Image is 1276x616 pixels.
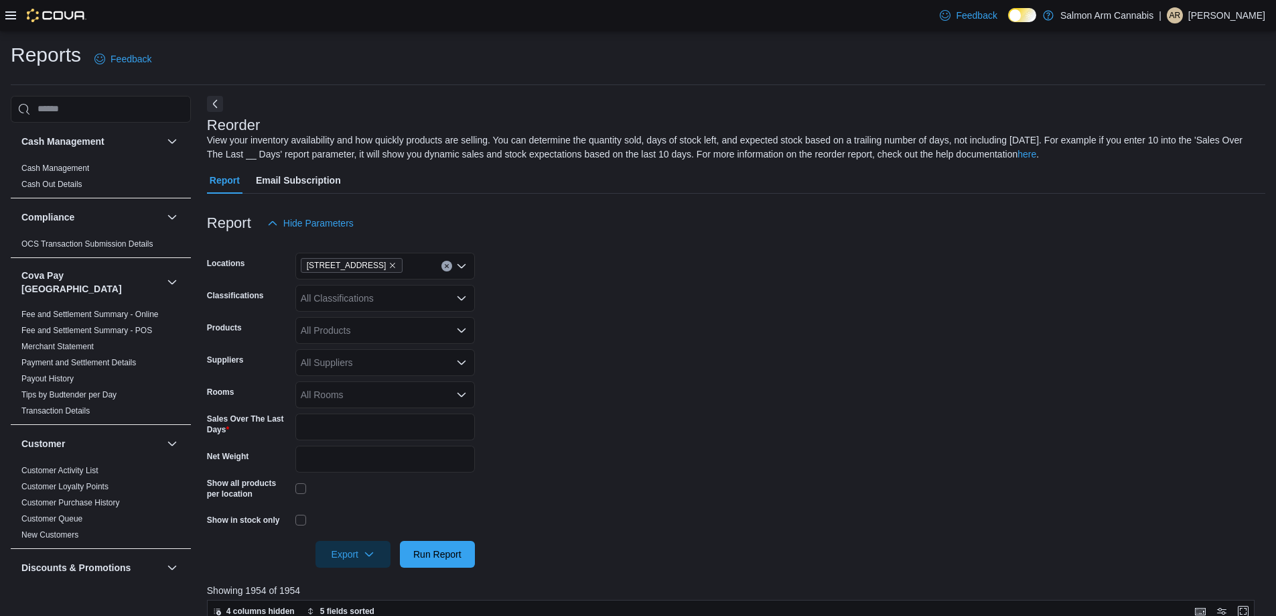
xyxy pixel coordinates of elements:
a: Customer Purchase History [21,498,120,507]
p: Salmon Arm Cannabis [1060,7,1153,23]
a: Feedback [89,46,157,72]
span: Report [210,167,240,194]
button: Compliance [164,209,180,225]
button: Open list of options [456,325,467,336]
label: Show all products per location [207,478,290,499]
span: Export [324,541,382,568]
h3: Cash Management [21,135,104,148]
h3: Discounts & Promotions [21,561,131,574]
span: Email Subscription [256,167,341,194]
div: Customer [11,463,191,548]
img: Cova [27,9,86,22]
button: Hide Parameters [262,210,359,237]
button: Remove 111 Lakeshore Dr. NE from selection in this group [388,261,397,269]
label: Classifications [207,290,264,301]
button: Customer [21,437,161,450]
a: Cash Out Details [21,180,82,189]
span: Customer Purchase History [21,497,120,508]
span: [STREET_ADDRESS] [307,259,386,272]
span: Feedback [111,52,151,66]
div: Compliance [11,236,191,257]
p: Showing 1954 of 1954 [207,584,1265,597]
span: Transaction Details [21,406,90,416]
label: Net Weight [207,451,249,462]
a: Customer Queue [21,514,82,523]
span: Customer Activity List [21,465,98,476]
button: Cova Pay [GEOGRAPHIC_DATA] [21,269,161,296]
span: Hide Parameters [283,217,354,230]
span: 111 Lakeshore Dr. NE [301,258,403,273]
a: Customer Activity List [21,466,98,475]
button: Run Report [400,541,475,568]
button: Export [315,541,391,568]
button: Open list of options [456,261,467,271]
span: Cash Management [21,163,89,174]
span: AR [1169,7,1181,23]
a: Transaction Details [21,406,90,416]
a: Customer Loyalty Points [21,482,109,491]
button: Open list of options [456,389,467,400]
button: Cash Management [164,133,180,149]
button: Open list of options [456,293,467,304]
a: Payment and Settlement Details [21,358,136,367]
button: Discounts & Promotions [21,561,161,574]
span: Payment and Settlement Details [21,357,136,368]
span: Customer Loyalty Points [21,481,109,492]
span: Feedback [956,9,997,22]
label: Rooms [207,387,234,397]
a: Tips by Budtender per Day [21,390,117,399]
h3: Reorder [207,117,260,133]
label: Sales Over The Last Days [207,414,290,435]
label: Products [207,322,242,333]
span: Cash Out Details [21,179,82,190]
a: Fee and Settlement Summary - POS [21,326,152,335]
button: Customer [164,436,180,452]
a: Merchant Statement [21,342,94,351]
span: Fee and Settlement Summary - Online [21,309,159,320]
span: OCS Transaction Submission Details [21,239,153,249]
button: Compliance [21,210,161,224]
a: OCS Transaction Submission Details [21,239,153,249]
button: Cash Management [21,135,161,148]
button: Clear input [441,261,452,271]
span: Merchant Statement [21,341,94,352]
div: Cova Pay [GEOGRAPHIC_DATA] [11,306,191,424]
span: Payout History [21,373,74,384]
input: Dark Mode [1008,8,1036,22]
a: Payout History [21,374,74,383]
div: Ariel Richards [1167,7,1183,23]
p: [PERSON_NAME] [1188,7,1265,23]
span: Customer Queue [21,513,82,524]
a: Cash Management [21,164,89,173]
h1: Reports [11,42,81,68]
div: Cash Management [11,160,191,198]
span: Tips by Budtender per Day [21,389,117,400]
span: Dark Mode [1008,22,1009,23]
h3: Report [207,215,251,231]
a: Fee and Settlement Summary - Online [21,310,159,319]
div: View your inventory availability and how quickly products are selling. You can determine the quan... [207,133,1259,162]
h3: Customer [21,437,65,450]
button: Discounts & Promotions [164,560,180,576]
p: | [1159,7,1161,23]
a: Feedback [934,2,1002,29]
span: Fee and Settlement Summary - POS [21,325,152,336]
label: Show in stock only [207,515,280,526]
button: Open list of options [456,357,467,368]
label: Locations [207,258,245,269]
button: Next [207,96,223,112]
span: New Customers [21,530,78,540]
h3: Compliance [21,210,74,224]
button: Cova Pay [GEOGRAPHIC_DATA] [164,274,180,290]
a: New Customers [21,530,78,540]
span: Run Report [413,548,462,561]
label: Suppliers [207,355,244,365]
a: here [1017,149,1036,160]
